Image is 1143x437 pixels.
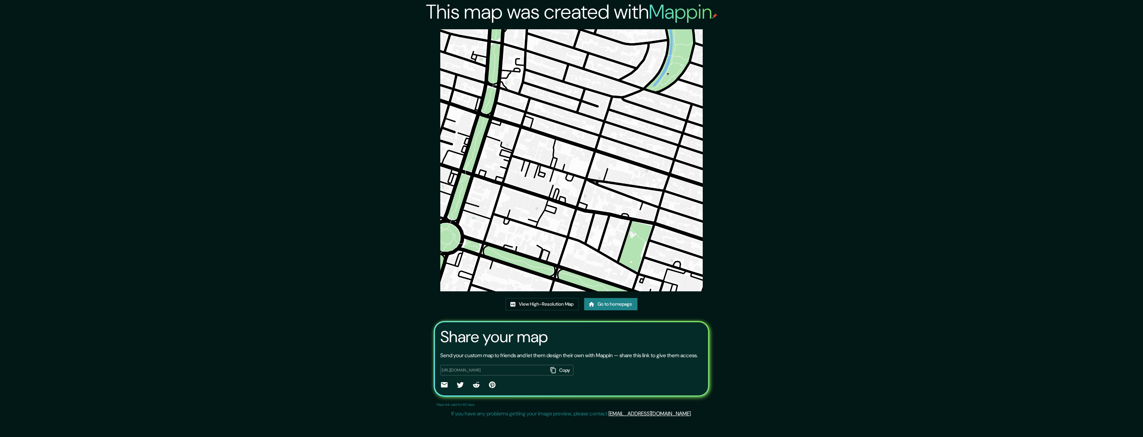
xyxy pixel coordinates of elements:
[1084,411,1136,430] iframe: Help widget launcher
[451,410,692,418] p: If you have any problems getting your image preview, please contact .
[548,365,573,376] button: Copy
[584,298,637,310] a: Go to homepage
[440,328,548,346] h3: Share your map
[440,29,703,291] img: created-map
[437,402,475,407] p: Maps link valid for 60 days.
[440,352,698,360] p: Send your custom map to friends and let them design their own with Mappin — share this link to gi...
[608,410,691,417] a: [EMAIL_ADDRESS][DOMAIN_NAME]
[712,13,717,19] img: mappin-pin
[506,298,579,310] a: View High-Resolution Map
